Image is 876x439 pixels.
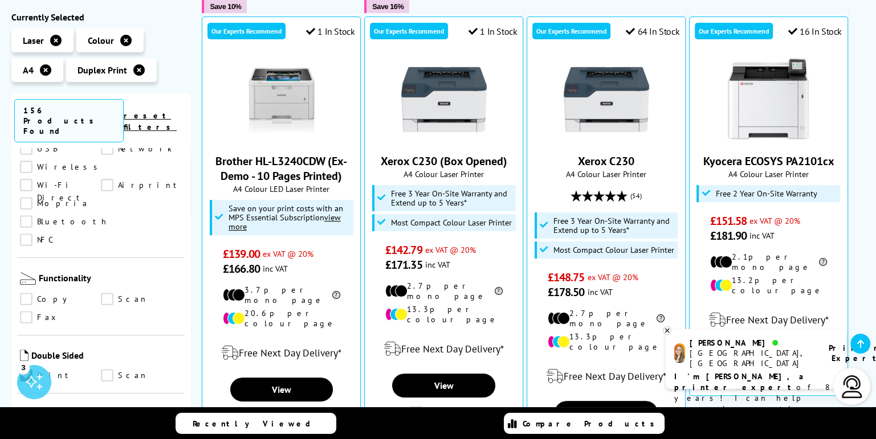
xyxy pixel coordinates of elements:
span: £148.75 [548,270,585,285]
a: Scan [101,370,182,382]
img: Xerox C230 [564,57,649,142]
p: of 8 years! I can help you choose the right product [674,371,837,425]
span: Most Compact Colour Laser Printer [553,245,674,255]
a: Fax [20,311,101,324]
div: modal_delivery [695,304,842,336]
li: 2.7p per mono page [385,281,503,301]
li: 13.3p per colour page [385,304,503,325]
span: ex VAT @ 20% [263,248,313,259]
img: amy-livechat.png [674,343,685,363]
a: Wi-Fi Direct [20,179,101,192]
a: Copy [20,293,101,306]
span: ex VAT @ 20% [749,215,800,226]
div: modal_delivery [208,337,355,369]
a: Compare Products [504,413,665,434]
span: £178.50 [548,285,585,299]
span: £181.90 [710,228,747,243]
span: inc VAT [425,259,450,270]
div: modal_delivery [533,360,679,392]
span: Save 16% [372,2,404,11]
div: 16 In Stock [788,26,842,37]
span: Free 3 Year On-Site Warranty and Extend up to 5 Years* [553,216,675,235]
a: View [555,401,658,425]
div: 1 In Stock [306,26,355,37]
img: Functionality [20,273,36,285]
div: 3 [17,361,30,374]
span: Laser [23,35,44,46]
a: Xerox C230 (Box Opened) [401,133,487,145]
span: £142.79 [385,243,422,257]
div: modal_delivery [370,333,517,365]
div: Our Experts Recommend [532,23,610,39]
span: Free 2 Year On-Site Warranty [715,189,817,198]
span: Recently Viewed [193,419,322,429]
li: 13.3p per colour page [548,331,665,352]
li: 2.1p per mono page [710,252,828,272]
span: A4 Colour LED Laser Printer [208,183,355,194]
u: view more [229,212,341,232]
span: Colour [88,35,114,46]
a: View [230,378,333,401]
a: Xerox C230 [578,154,634,169]
span: Most Compact Colour Laser Printer [391,218,512,227]
a: Airprint [101,179,182,192]
a: Bluetooth [20,216,109,228]
div: Our Experts Recommend [695,23,773,39]
div: Our Experts Recommend [207,23,286,39]
li: 13.2p per colour page [710,275,828,296]
a: Mopria [20,198,101,210]
div: Our Experts Recommend [370,23,448,39]
span: A4 [23,64,34,76]
a: NFC [20,234,101,247]
div: [GEOGRAPHIC_DATA], [GEOGRAPHIC_DATA] [690,348,814,368]
div: [PERSON_NAME] [690,338,814,348]
img: Brother HL-L3240CDW (Ex-Demo - 10 Pages Printed) [239,57,324,142]
img: Double Sided [20,350,28,362]
span: Save on your print costs with an MPS Essential Subscription [229,203,343,232]
img: Kyocera ECOSYS PA2101cx [726,57,811,142]
a: Xerox C230 (Box Opened) [381,154,507,169]
div: 1 In Stock [468,26,518,37]
span: Save 10% [210,2,241,11]
span: inc VAT [587,286,612,297]
li: 3.7p per mono page [223,285,340,305]
span: £139.00 [223,247,260,261]
span: inc VAT [263,263,288,274]
a: USB [20,143,101,155]
span: (54) [630,185,642,207]
li: 20.6p per colour page [223,308,340,329]
span: A4 Colour Laser Printer [370,169,517,179]
a: reset filters [124,110,177,132]
li: 2.7p per mono page [548,308,665,329]
span: Duplex Print [78,64,127,76]
a: Print [20,370,101,382]
span: A4 Colour Laser Printer [533,169,679,179]
a: Xerox C230 [564,133,649,145]
span: £151.58 [710,214,747,228]
a: Scan [101,293,182,306]
img: Xerox C230 (Box Opened) [401,57,487,142]
span: Free 3 Year On-Site Warranty and Extend up to 5 Years* [391,189,513,207]
span: A4 Colour Laser Printer [695,169,842,179]
a: Recently Viewed [176,413,336,434]
label: Add to Compare [410,406,479,419]
div: 64 In Stock [626,26,679,37]
span: Double Sided [31,350,182,364]
span: Functionality [39,273,182,288]
a: Kyocera ECOSYS PA2101cx [703,154,834,169]
a: View [392,374,495,397]
b: I'm [PERSON_NAME], a printer expert [674,371,807,392]
span: 156 Products Found [14,99,124,142]
a: Wireless [20,161,104,174]
span: Compare Products [523,419,661,429]
div: Currently Selected [11,11,190,23]
img: user-headset-light.svg [841,375,863,398]
span: ex VAT @ 20% [587,272,638,282]
a: Brother HL-L3240CDW (Ex-Demo - 10 Pages Printed) [239,133,324,145]
a: Network [101,143,182,155]
span: £166.80 [223,261,260,276]
span: inc VAT [749,230,775,241]
a: Brother HL-L3240CDW (Ex-Demo - 10 Pages Printed) [215,154,347,183]
span: £171.35 [385,257,422,272]
a: Kyocera ECOSYS PA2101cx [726,133,811,145]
